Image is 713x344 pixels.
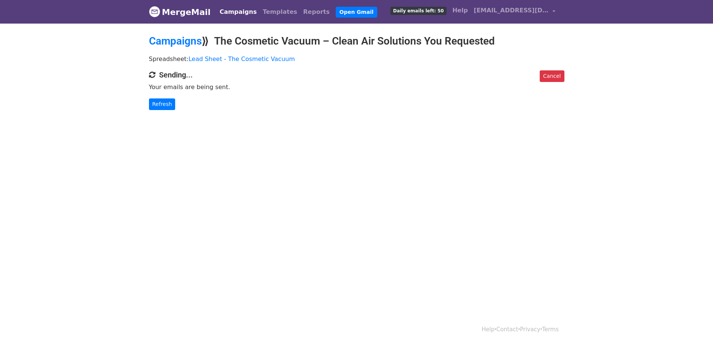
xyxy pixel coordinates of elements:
a: Templates [260,4,300,19]
a: MergeMail [149,4,211,20]
span: [EMAIL_ADDRESS][DOMAIN_NAME] [474,6,549,15]
img: MergeMail logo [149,6,160,17]
a: Open Gmail [336,7,377,18]
a: Reports [300,4,333,19]
a: [EMAIL_ADDRESS][DOMAIN_NAME] [471,3,558,21]
a: Terms [542,326,558,333]
a: Help [450,3,471,18]
h2: ⟫ The Cosmetic Vacuum – Clean Air Solutions You Requested [149,35,564,48]
a: Refresh [149,98,176,110]
p: Your emails are being sent. [149,83,564,91]
a: Lead Sheet - The Cosmetic Vacuum [189,55,295,63]
span: Daily emails left: 50 [390,7,446,15]
a: Campaigns [217,4,260,19]
a: Cancel [540,70,564,82]
h4: Sending... [149,70,564,79]
a: Contact [496,326,518,333]
a: Help [482,326,494,333]
a: Daily emails left: 50 [387,3,449,18]
p: Spreadsheet: [149,55,564,63]
a: Campaigns [149,35,202,47]
a: Privacy [520,326,540,333]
